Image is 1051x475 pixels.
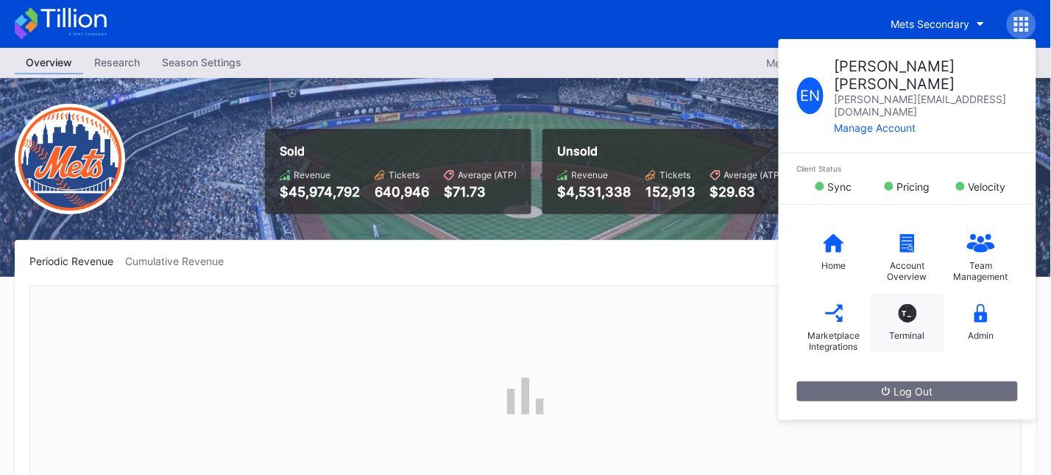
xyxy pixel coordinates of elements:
[444,184,517,200] div: $71.73
[710,184,783,200] div: $29.63
[151,52,252,74] a: Season Settings
[835,57,1018,93] div: [PERSON_NAME] [PERSON_NAME]
[797,381,1018,401] button: Log Out
[125,255,236,267] div: Cumulative Revenue
[797,164,1018,173] div: Client Status
[557,184,631,200] div: $4,531,338
[891,18,970,30] div: Mets Secondary
[280,144,517,158] div: Sold
[804,330,863,352] div: Marketplace Integrations
[389,169,420,180] div: Tickets
[822,260,846,271] div: Home
[571,169,608,180] div: Revenue
[724,169,783,180] div: Average (ATP)
[969,180,1006,193] div: Velocity
[294,169,330,180] div: Revenue
[828,180,852,193] div: Sync
[897,180,930,193] div: Pricing
[375,184,429,200] div: 640,946
[890,330,925,341] div: Terminal
[83,52,151,73] div: Research
[835,122,1018,134] div: Manage Account
[835,93,1018,118] div: [PERSON_NAME][EMAIL_ADDRESS][DOMAIN_NAME]
[83,52,151,74] a: Research
[797,77,824,114] div: E N
[760,53,896,73] button: Mets Secondary 2025
[280,184,360,200] div: $45,974,792
[899,304,917,323] div: T_
[151,52,252,73] div: Season Settings
[29,255,125,267] div: Periodic Revenue
[882,385,933,398] div: Log Out
[15,52,83,74] a: Overview
[15,104,125,214] img: New-York-Mets-Transparent.png
[458,169,517,180] div: Average (ATP)
[952,260,1011,282] div: Team Management
[880,10,996,38] button: Mets Secondary
[878,260,937,282] div: Account Overview
[767,57,874,69] div: Mets Secondary 2025
[645,184,696,200] div: 152,913
[659,169,690,180] div: Tickets
[969,330,994,341] div: Admin
[557,144,783,158] div: Unsold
